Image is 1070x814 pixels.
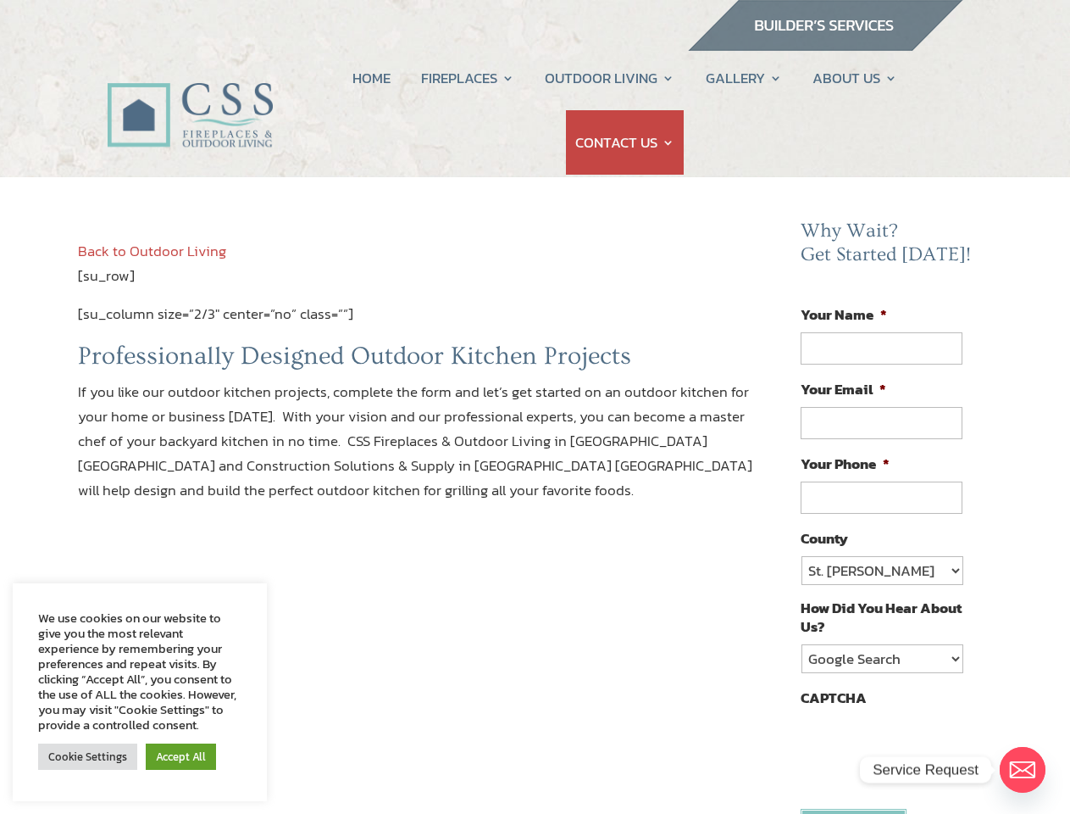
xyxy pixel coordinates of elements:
a: CONTACT US [575,110,674,175]
a: Email [1000,747,1045,793]
p: If you like our outdoor kitchen projects, complete the form and let’s get started on an outdoor k... [78,380,757,517]
label: Your Name [801,305,887,324]
label: Your Email [801,380,886,399]
label: How Did You Hear About Us? [801,599,962,636]
a: Cookie Settings [38,744,137,770]
a: GALLERY [706,46,782,110]
h2: Professionally Designed Outdoor Kitchen Projects [78,341,757,380]
a: HOME [352,46,391,110]
a: Back to Outdoor Living [78,240,226,262]
iframe: reCAPTCHA [801,716,1058,782]
div: We use cookies on our website to give you the most relevant experience by remembering your prefer... [38,610,241,733]
a: builder services construction supply [687,35,963,57]
a: FIREPLACES [421,46,514,110]
p: [su_row] [78,239,757,303]
h2: Why Wait? Get Started [DATE]! [801,220,975,275]
p: [su_column size=”2/3″ center=”no” class=””] [78,302,757,341]
a: OUTDOOR LIVING [545,46,674,110]
label: CAPTCHA [801,689,867,707]
a: ABOUT US [812,46,897,110]
label: County [801,529,848,548]
a: Accept All [146,744,216,770]
img: CSS Fireplaces & Outdoor Living (Formerly Construction Solutions & Supply)- Jacksonville Ormond B... [107,37,273,155]
label: Your Phone [801,454,890,473]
